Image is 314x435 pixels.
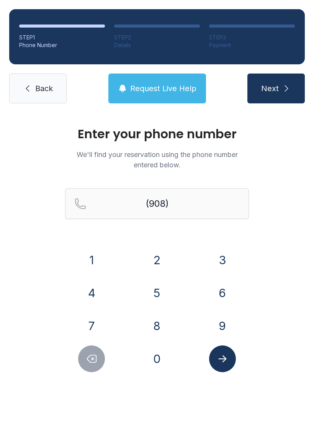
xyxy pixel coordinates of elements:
button: 9 [209,312,236,339]
div: Phone Number [19,41,105,49]
div: Payment [209,41,295,49]
button: 4 [78,280,105,306]
button: 0 [144,345,170,372]
button: Submit lookup form [209,345,236,372]
div: Details [114,41,200,49]
h1: Enter your phone number [65,128,249,140]
button: 2 [144,247,170,273]
div: STEP 1 [19,34,105,41]
p: We'll find your reservation using the phone number entered below. [65,149,249,170]
button: 3 [209,247,236,273]
button: 5 [144,280,170,306]
input: Reservation phone number [65,188,249,219]
div: STEP 3 [209,34,295,41]
button: 1 [78,247,105,273]
button: 6 [209,280,236,306]
button: 7 [78,312,105,339]
span: Next [261,83,279,94]
button: Delete number [78,345,105,372]
div: STEP 2 [114,34,200,41]
button: 8 [144,312,170,339]
span: Back [35,83,53,94]
span: Request Live Help [130,83,196,94]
